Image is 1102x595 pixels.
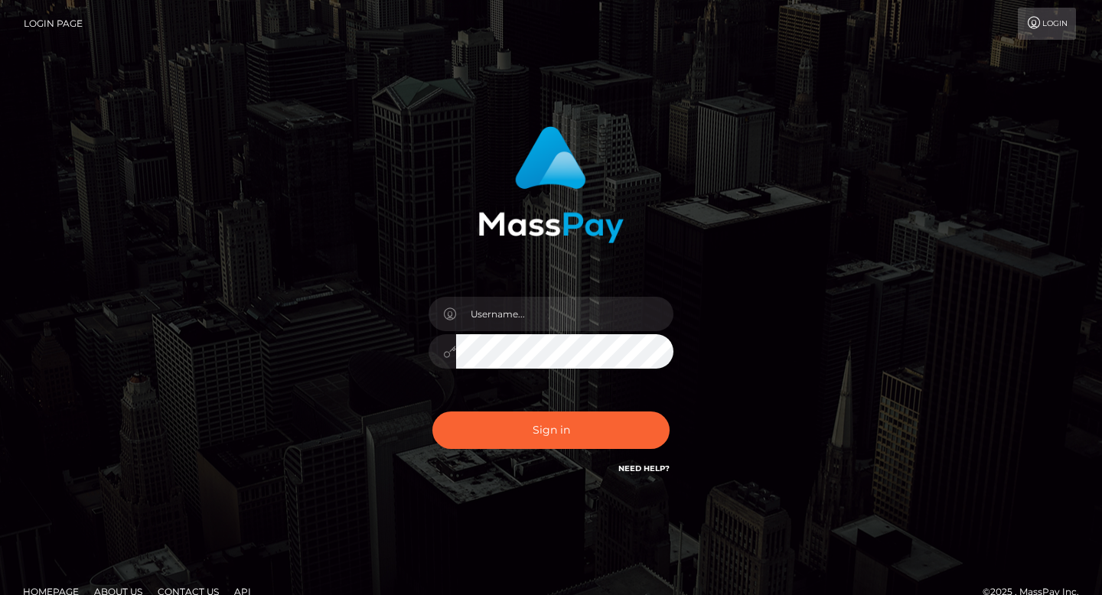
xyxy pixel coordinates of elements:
[456,297,673,331] input: Username...
[478,126,624,243] img: MassPay Login
[1018,8,1076,40] a: Login
[24,8,83,40] a: Login Page
[432,411,670,449] button: Sign in
[618,463,670,473] a: Need Help?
